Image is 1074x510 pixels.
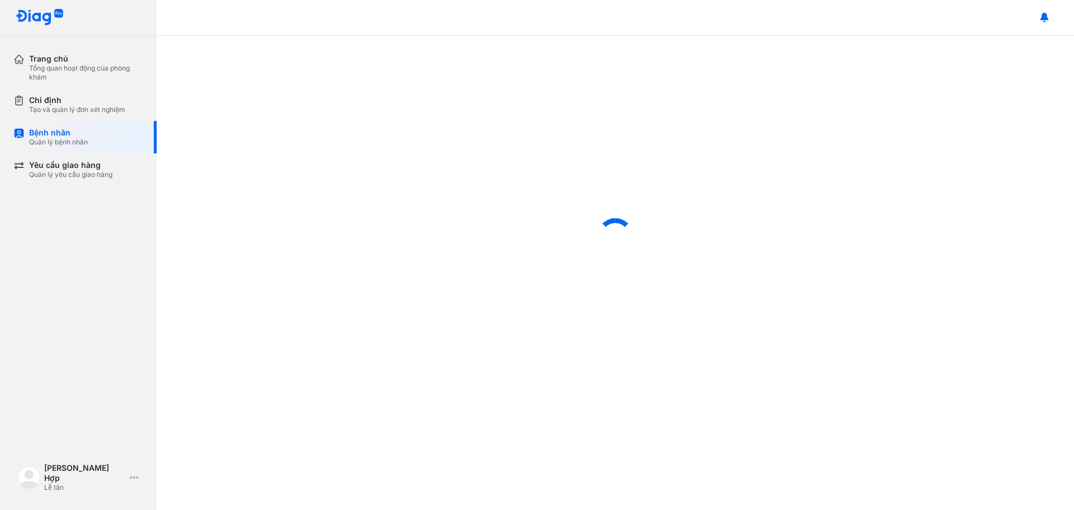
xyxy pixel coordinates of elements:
img: logo [16,9,64,26]
div: Quản lý bệnh nhân [29,138,88,147]
div: Lễ tân [44,483,125,492]
div: Quản lý yêu cầu giao hàng [29,170,112,179]
div: Yêu cầu giao hàng [29,160,112,170]
img: logo [18,466,40,489]
div: Tổng quan hoạt động của phòng khám [29,64,143,82]
div: [PERSON_NAME] Hợp [44,463,125,483]
div: Trang chủ [29,54,143,64]
div: Chỉ định [29,95,125,105]
div: Bệnh nhân [29,128,88,138]
div: Tạo và quản lý đơn xét nghiệm [29,105,125,114]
